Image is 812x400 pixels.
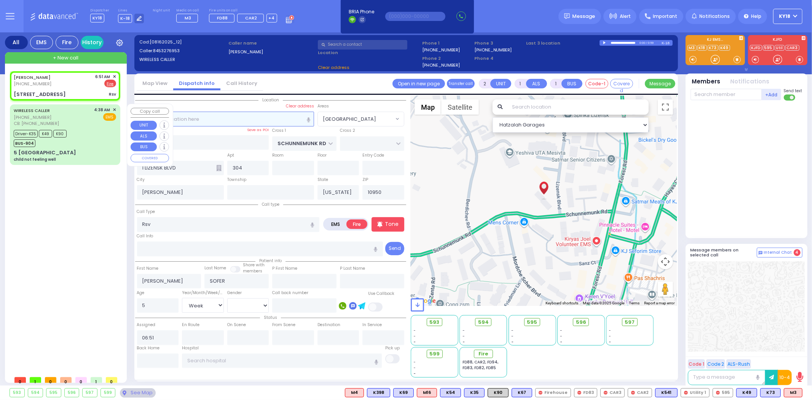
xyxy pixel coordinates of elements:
div: FD83 [574,388,597,397]
div: K-18 [662,40,673,46]
div: 596 [65,389,79,397]
button: BUS [131,142,157,152]
div: 595 [713,388,733,397]
a: Map View [137,80,173,87]
label: Destination [317,322,340,328]
span: Notifications [699,13,730,20]
span: - [609,328,611,333]
span: - [511,328,514,333]
span: [PHONE_NUMBER] [14,81,51,87]
a: Dispatch info [173,80,220,87]
img: red-radio-icon.svg [684,391,688,395]
a: KJFD [750,45,762,51]
label: Assigned [137,322,156,328]
label: On Scene [227,322,246,328]
button: COVERED [131,154,169,162]
div: K73 [760,388,781,397]
span: BRIA Phone [349,8,374,15]
span: 1 [30,377,41,383]
label: Location [318,50,420,56]
div: M4 [345,388,364,397]
label: Back Home [137,345,160,351]
small: Share with [243,262,265,268]
label: Last Name [204,265,226,271]
a: CAR3 [785,45,799,51]
label: KJ EMS... [686,38,745,43]
span: EMS [103,113,116,121]
label: KJFD [748,38,807,43]
span: - [414,371,416,376]
div: 5 [GEOGRAPHIC_DATA] [14,149,76,157]
span: [GEOGRAPHIC_DATA] [323,115,376,123]
input: Search member [691,89,762,100]
button: Map camera controls [658,254,673,269]
span: 0 [45,377,56,383]
span: 0 [106,377,117,383]
span: K49 [39,130,52,138]
span: members [243,268,262,274]
span: +4 [269,15,275,21]
span: Phone 2 [422,55,472,62]
span: FD88 [217,15,228,21]
label: Township [227,177,246,183]
span: - [463,339,465,345]
span: KY18 [779,13,791,20]
span: + New call [53,54,78,62]
label: WIRELESS CALLER [139,56,226,63]
span: Phone 3 [474,40,524,46]
span: Message [573,13,595,20]
span: 4 [794,249,801,256]
button: KY18 [773,9,802,24]
span: Status [260,315,281,320]
div: CAR2 [628,388,652,397]
button: 10-4 [778,370,792,385]
div: BLS [736,388,757,397]
label: Areas [317,103,329,109]
img: red-radio-icon.svg [539,391,542,395]
span: 4:38 AM [94,107,110,113]
div: 595 [46,389,61,397]
label: Clear address [286,103,314,109]
button: +Add [762,89,782,100]
button: BUS [562,79,582,88]
a: M3 [688,45,697,51]
label: Hospital [182,345,199,351]
span: CAR2 [245,15,257,21]
img: message.svg [564,13,570,19]
div: BLS [440,388,461,397]
div: BLS [367,388,390,397]
span: 0 [14,377,26,383]
button: Members [692,77,721,86]
div: K67 [512,388,532,397]
div: M3 [784,388,802,397]
button: ALS [131,131,157,141]
div: 593 [10,389,24,397]
div: ALS [784,388,802,397]
p: Tone [385,220,399,228]
div: K398 [367,388,390,397]
a: Open this area in Google Maps (opens a new window) [413,296,438,306]
div: Fire [56,36,78,49]
div: [STREET_ADDRESS] [14,91,66,98]
span: 0 [75,377,87,383]
label: Call Type [137,209,155,215]
label: Medic on call [176,8,200,13]
label: Fire units on call [209,8,277,13]
a: History [81,36,104,49]
a: [PERSON_NAME] [14,74,51,80]
div: K54 [440,388,461,397]
a: Call History [220,80,263,87]
span: Fire [479,350,488,358]
img: red-radio-icon.svg [604,391,608,395]
span: - [414,333,416,339]
div: ALS [417,388,437,397]
div: BLS [393,388,414,397]
label: En Route [182,322,199,328]
div: BLS [760,388,781,397]
label: Night unit [153,8,170,13]
div: 599 [101,389,115,397]
label: Fire [346,219,368,229]
span: 0 [60,377,72,383]
span: 6:51 AM [96,74,110,80]
div: M16 [417,388,437,397]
